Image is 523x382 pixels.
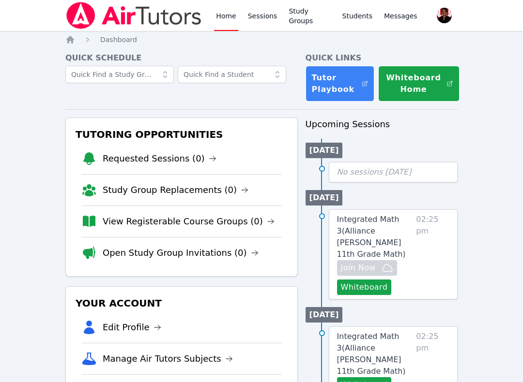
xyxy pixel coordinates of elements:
[65,2,202,29] img: Air Tutors
[74,126,290,143] h3: Tutoring Opportunities
[384,11,417,21] span: Messages
[74,294,290,312] h3: Your Account
[103,246,259,260] a: Open Study Group Invitations (0)
[378,66,460,102] button: Whiteboard Home
[306,190,343,206] li: [DATE]
[337,332,406,376] span: Integrated Math 3 ( Alliance [PERSON_NAME] 11th Grade Math )
[337,279,392,295] button: Whiteboard
[306,66,374,102] a: Tutor Playbook
[337,260,397,276] button: Join Now
[103,183,248,197] a: Study Group Replacements (0)
[341,262,376,274] span: Join Now
[306,307,343,323] li: [DATE]
[65,35,458,44] nav: Breadcrumb
[337,167,412,176] span: No sessions [DATE]
[103,352,233,366] a: Manage Air Tutors Subjects
[103,321,161,334] a: Edit Profile
[178,66,286,83] input: Quick Find a Student
[337,331,413,377] a: Integrated Math 3(Alliance [PERSON_NAME] 11th Grade Math)
[337,215,406,259] span: Integrated Math 3 ( Alliance [PERSON_NAME] 11th Grade Math )
[100,35,137,44] a: Dashboard
[103,215,275,228] a: View Registerable Course Groups (0)
[306,143,343,158] li: [DATE]
[100,36,137,44] span: Dashboard
[416,214,449,295] span: 02:25 pm
[306,52,458,64] h4: Quick Links
[65,52,298,64] h4: Quick Schedule
[103,152,216,165] a: Requested Sessions (0)
[65,66,174,83] input: Quick Find a Study Group
[337,214,413,260] a: Integrated Math 3(Alliance [PERSON_NAME] 11th Grade Math)
[306,118,458,131] h3: Upcoming Sessions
